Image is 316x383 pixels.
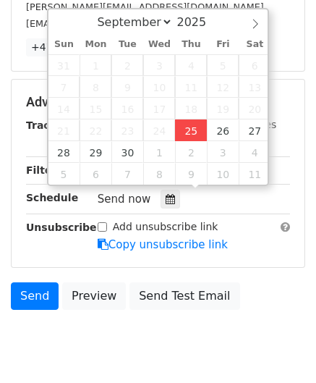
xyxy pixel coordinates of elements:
span: September 20, 2025 [239,98,270,119]
span: October 10, 2025 [207,163,239,185]
span: September 27, 2025 [239,119,270,141]
a: Send [11,282,59,310]
span: September 11, 2025 [175,76,207,98]
strong: Tracking [26,119,74,131]
strong: Filters [26,164,63,176]
span: October 7, 2025 [111,163,143,185]
a: +47 more [26,38,87,56]
span: September 13, 2025 [239,76,270,98]
span: Tue [111,40,143,49]
small: [PERSON_NAME][EMAIL_ADDRESS][DOMAIN_NAME] [26,1,264,12]
input: Year [173,15,225,29]
a: Send Test Email [129,282,239,310]
strong: Unsubscribe [26,222,97,233]
span: September 26, 2025 [207,119,239,141]
span: September 8, 2025 [80,76,111,98]
span: October 5, 2025 [48,163,80,185]
strong: Schedule [26,192,78,203]
span: Mon [80,40,111,49]
span: September 21, 2025 [48,119,80,141]
span: September 6, 2025 [239,54,270,76]
span: October 9, 2025 [175,163,207,185]
span: September 2, 2025 [111,54,143,76]
span: Send now [98,193,151,206]
span: September 12, 2025 [207,76,239,98]
span: Sat [239,40,270,49]
label: Add unsubscribe link [113,219,218,235]
span: October 6, 2025 [80,163,111,185]
span: September 4, 2025 [175,54,207,76]
span: September 17, 2025 [143,98,175,119]
span: Wed [143,40,175,49]
span: Fri [207,40,239,49]
small: [EMAIL_ADDRESS][DOMAIN_NAME] [26,18,187,29]
span: September 24, 2025 [143,119,175,141]
a: Copy unsubscribe link [98,238,228,251]
span: September 23, 2025 [111,119,143,141]
span: September 19, 2025 [207,98,239,119]
span: October 1, 2025 [143,141,175,163]
span: September 29, 2025 [80,141,111,163]
span: October 2, 2025 [175,141,207,163]
span: September 1, 2025 [80,54,111,76]
span: September 5, 2025 [207,54,239,76]
span: September 22, 2025 [80,119,111,141]
span: October 11, 2025 [239,163,270,185]
span: September 10, 2025 [143,76,175,98]
span: September 16, 2025 [111,98,143,119]
span: August 31, 2025 [48,54,80,76]
span: September 28, 2025 [48,141,80,163]
a: Preview [62,282,126,310]
span: October 8, 2025 [143,163,175,185]
iframe: Chat Widget [244,313,316,383]
span: September 14, 2025 [48,98,80,119]
span: Sun [48,40,80,49]
h5: Advanced [26,94,290,110]
span: September 9, 2025 [111,76,143,98]
span: September 3, 2025 [143,54,175,76]
span: October 4, 2025 [239,141,270,163]
span: September 30, 2025 [111,141,143,163]
span: October 3, 2025 [207,141,239,163]
span: September 7, 2025 [48,76,80,98]
span: September 15, 2025 [80,98,111,119]
span: Thu [175,40,207,49]
span: September 18, 2025 [175,98,207,119]
span: September 25, 2025 [175,119,207,141]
